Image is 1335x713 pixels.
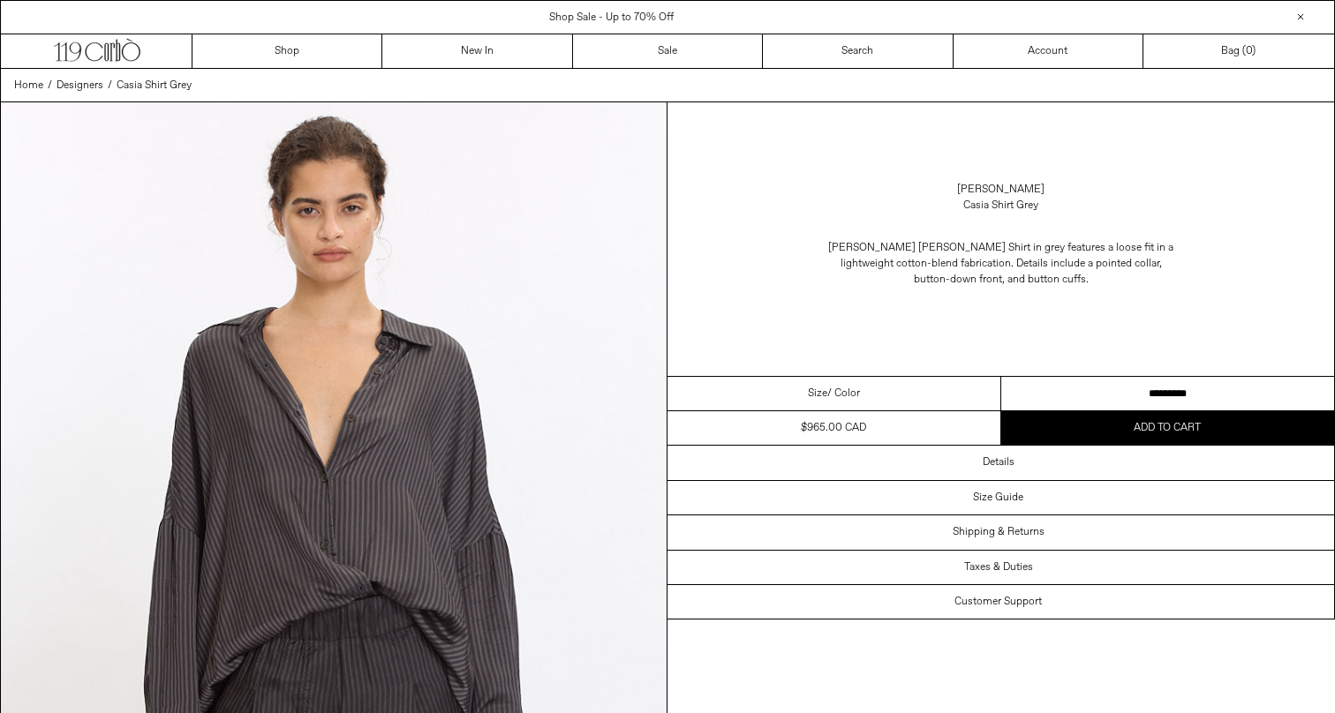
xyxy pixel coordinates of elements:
h3: Shipping & Returns [953,526,1045,538]
a: Sale [573,34,763,68]
a: Casia Shirt Grey [117,78,192,94]
span: Add to cart [1134,421,1201,435]
h3: Customer Support [954,596,1042,608]
div: Casia Shirt Grey [963,198,1038,214]
span: Casia Shirt Grey [117,79,192,93]
a: [PERSON_NAME] [957,182,1045,198]
a: Home [14,78,43,94]
span: Size [808,386,827,402]
h3: Taxes & Duties [964,561,1033,574]
h3: Details [983,456,1014,469]
a: Designers [57,78,103,94]
a: Account [954,34,1143,68]
span: ) [1246,43,1256,59]
span: 0 [1246,44,1252,58]
h3: Size Guide [973,492,1023,504]
span: Designers [57,79,103,93]
a: Shop Sale - Up to 70% Off [549,11,674,25]
span: / [108,78,112,94]
span: Home [14,79,43,93]
span: / Color [827,386,860,402]
span: / [48,78,52,94]
p: [PERSON_NAME] [PERSON_NAME] Shirt in grey features a loose fit in a lightweight cotton-blend fabr... [825,231,1178,296]
a: New In [382,34,572,68]
button: Add to cart [1001,411,1335,445]
div: $965.00 CAD [801,420,866,436]
a: Search [763,34,953,68]
a: Bag () [1143,34,1333,68]
a: Shop [192,34,382,68]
